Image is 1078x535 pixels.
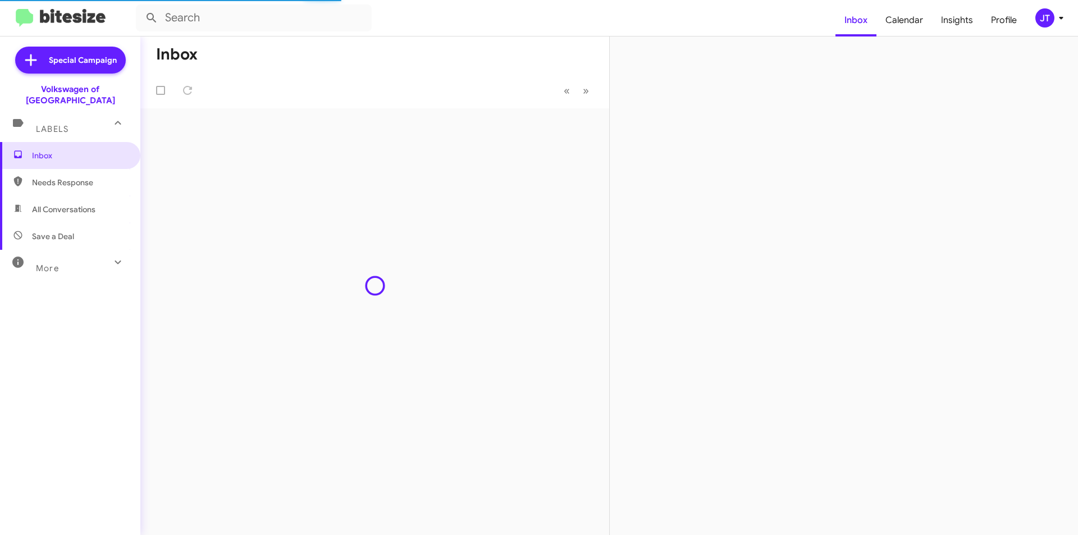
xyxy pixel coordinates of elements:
a: Profile [982,4,1026,36]
span: Save a Deal [32,231,74,242]
input: Search [136,4,372,31]
a: Special Campaign [15,47,126,74]
div: JT [1035,8,1054,28]
span: « [564,84,570,98]
button: Next [576,79,596,102]
h1: Inbox [156,45,198,63]
span: All Conversations [32,204,95,215]
span: Special Campaign [49,54,117,66]
button: JT [1026,8,1066,28]
a: Inbox [835,4,876,36]
span: Labels [36,124,68,134]
span: Needs Response [32,177,127,188]
span: » [583,84,589,98]
span: More [36,263,59,273]
button: Previous [557,79,577,102]
a: Insights [932,4,982,36]
a: Calendar [876,4,932,36]
span: Inbox [32,150,127,161]
nav: Page navigation example [558,79,596,102]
